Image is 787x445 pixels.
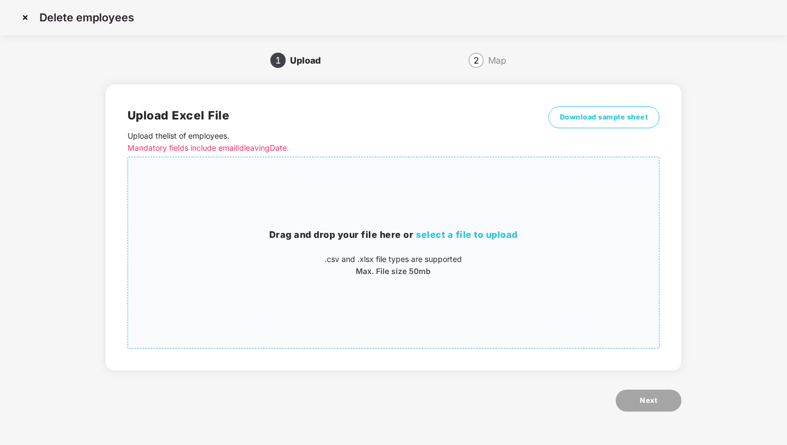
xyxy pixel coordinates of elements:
[548,106,660,128] button: Download sample sheet
[488,52,506,69] div: Map
[16,9,34,26] img: svg+xml;base64,PHN2ZyBpZD0iQ3Jvc3MtMzJ4MzIiIHhtbG5zPSJodHRwOi8vd3d3LnczLm9yZy8yMDAwL3N2ZyIgd2lkdG...
[128,265,659,277] p: Max. File size 50mb
[128,157,659,348] span: Drag and drop your file here orselect a file to upload.csv and .xlsx file types are supportedMax....
[128,130,526,154] p: Upload the list of employees .
[560,112,649,123] span: Download sample sheet
[128,253,659,265] p: .csv and .xlsx file types are supported
[275,56,281,65] span: 1
[128,106,526,124] h2: Upload Excel File
[128,228,659,242] h3: Drag and drop your file here or
[290,52,329,69] div: Upload
[39,11,134,24] p: Delete employees
[416,229,518,240] span: select a file to upload
[473,56,479,65] span: 2
[128,142,526,154] p: Mandatory fields include emailId leavingDate.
